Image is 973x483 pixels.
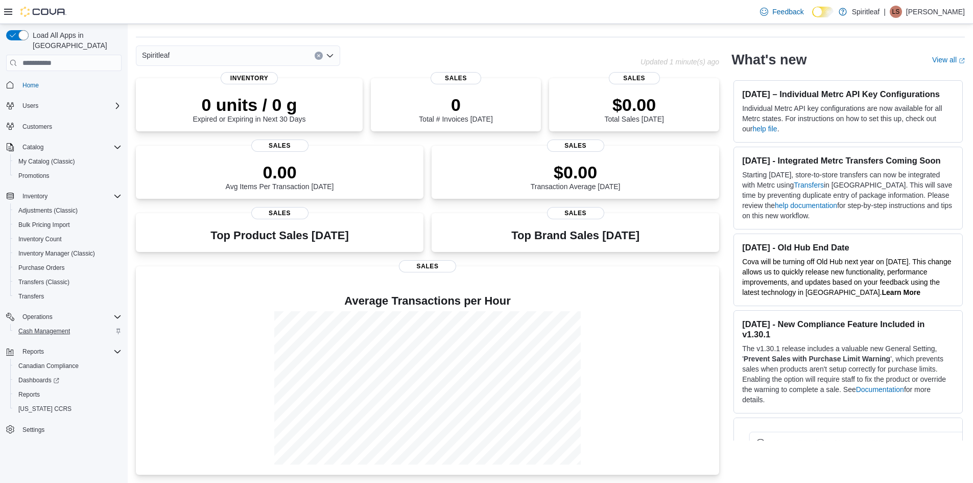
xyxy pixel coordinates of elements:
[14,403,122,415] span: Washington CCRS
[18,376,59,384] span: Dashboards
[18,249,95,258] span: Inventory Manager (Classic)
[14,325,74,337] a: Cash Management
[18,141,48,153] button: Catalog
[221,72,278,84] span: Inventory
[193,95,306,123] div: Expired or Expiring in Next 30 Days
[18,346,48,358] button: Reports
[22,192,48,200] span: Inventory
[18,79,43,91] a: Home
[14,374,122,386] span: Dashboards
[18,311,122,323] span: Operations
[10,373,126,387] a: Dashboards
[18,362,79,370] span: Canadian Compliance
[18,424,49,436] a: Settings
[2,344,126,359] button: Reports
[742,103,954,134] p: Individual Metrc API key configurations are now available for all Metrc states. For instructions ...
[882,288,920,296] a: Learn More
[251,207,308,219] span: Sales
[431,72,482,84] span: Sales
[547,207,604,219] span: Sales
[2,310,126,324] button: Operations
[226,162,334,182] p: 0.00
[18,311,57,323] button: Operations
[2,77,126,92] button: Home
[10,275,126,289] button: Transfers (Classic)
[18,121,56,133] a: Customers
[731,52,806,68] h2: What's new
[18,390,40,399] span: Reports
[856,385,904,394] a: Documentation
[959,58,965,64] svg: External link
[14,170,54,182] a: Promotions
[10,387,126,402] button: Reports
[10,232,126,246] button: Inventory Count
[2,422,126,437] button: Settings
[18,157,75,166] span: My Catalog (Classic)
[18,278,69,286] span: Transfers (Classic)
[14,204,82,217] a: Adjustments (Classic)
[14,247,122,260] span: Inventory Manager (Classic)
[742,343,954,405] p: The v1.30.1 release includes a valuable new General Setting, ' ', which prevents sales when produ...
[14,290,122,303] span: Transfers
[22,313,53,321] span: Operations
[14,276,74,288] a: Transfers (Classic)
[10,218,126,232] button: Bulk Pricing Import
[742,319,954,339] h3: [DATE] - New Compliance Feature Included in v1.30.1
[18,190,122,202] span: Inventory
[14,374,63,386] a: Dashboards
[193,95,306,115] p: 0 units / 0 g
[742,258,951,296] span: Cova will be turning off Old Hub next year on [DATE]. This change allows us to quickly release ne...
[742,155,954,166] h3: [DATE] - Integrated Metrc Transfers Coming Soon
[547,140,604,152] span: Sales
[14,276,122,288] span: Transfers (Classic)
[10,154,126,169] button: My Catalog (Classic)
[772,7,803,17] span: Feedback
[14,403,76,415] a: [US_STATE] CCRS
[18,100,42,112] button: Users
[18,206,78,215] span: Adjustments (Classic)
[18,235,62,243] span: Inventory Count
[18,292,44,301] span: Transfers
[892,6,900,18] span: LS
[20,7,66,17] img: Cova
[756,2,808,22] a: Feedback
[144,295,711,307] h4: Average Transactions per Hour
[2,189,126,203] button: Inventory
[18,172,50,180] span: Promotions
[18,405,72,413] span: [US_STATE] CCRS
[890,6,902,18] div: Lorrie S
[531,162,621,191] div: Transaction Average [DATE]
[14,155,79,168] a: My Catalog (Classic)
[419,95,492,123] div: Total # Invoices [DATE]
[14,247,99,260] a: Inventory Manager (Classic)
[932,56,965,64] a: View allExternal link
[2,140,126,154] button: Catalog
[744,355,890,363] strong: Prevent Sales with Purchase Limit Warning
[10,289,126,304] button: Transfers
[399,260,456,272] span: Sales
[14,233,122,245] span: Inventory Count
[640,58,719,66] p: Updated 1 minute(s) ago
[604,95,663,115] p: $0.00
[742,89,954,99] h3: [DATE] – Individual Metrc API Key Configurations
[14,204,122,217] span: Adjustments (Classic)
[18,221,70,229] span: Bulk Pricing Import
[14,262,122,274] span: Purchase Orders
[609,72,660,84] span: Sales
[29,30,122,51] span: Load All Apps in [GEOGRAPHIC_DATA]
[18,190,52,202] button: Inventory
[18,78,122,91] span: Home
[315,52,323,60] button: Clear input
[852,6,880,18] p: Spiritleaf
[14,262,69,274] a: Purchase Orders
[22,143,43,151] span: Catalog
[812,7,834,17] input: Dark Mode
[10,261,126,275] button: Purchase Orders
[10,203,126,218] button: Adjustments (Classic)
[10,246,126,261] button: Inventory Manager (Classic)
[226,162,334,191] div: Avg Items Per Transaction [DATE]
[22,348,44,356] span: Reports
[14,360,122,372] span: Canadian Compliance
[22,426,44,434] span: Settings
